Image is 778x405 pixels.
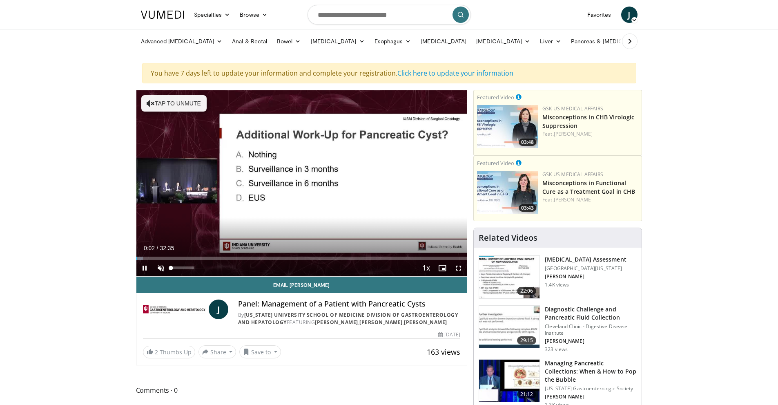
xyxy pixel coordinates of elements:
a: GSK US Medical Affairs [542,105,603,112]
a: 29:15 Diagnostic Challenge and Pancreatic Fluid Collection Cleveland Clinic - Digestive Disease I... [479,305,637,353]
span: 03:43 [519,204,536,212]
span: Comments 0 [136,385,468,396]
img: f2de704e-e447-4d57-80c9-833d99ae96b1.150x105_q85_crop-smart_upscale.jpg [479,256,539,298]
img: 59d1e413-5879-4b2e-8b0a-b35c7ac1ec20.jpg.150x105_q85_crop-smart_upscale.jpg [477,105,538,148]
div: Feat. [542,196,638,204]
p: [PERSON_NAME] [545,394,637,400]
span: 163 views [427,347,460,357]
button: Enable picture-in-picture mode [434,260,450,276]
a: Email [PERSON_NAME] [136,277,467,293]
p: Cleveland Clinic - Digestive Disease Institute [545,323,637,336]
a: 03:48 [477,105,538,148]
button: Share [198,345,236,358]
button: Save to [239,345,281,358]
a: [PERSON_NAME] [404,319,447,326]
button: Tap to unmute [141,95,207,112]
a: Specialties [189,7,235,23]
a: [US_STATE] University School of Medicine Division of Gastroenterology and Hepatology [238,311,458,326]
p: [GEOGRAPHIC_DATA][US_STATE] [545,265,626,272]
a: Esophagus [370,33,416,49]
a: Misconceptions in CHB Virologic Suppression [542,113,634,130]
img: VuMedi Logo [141,11,184,19]
div: By FEATURING , , [238,311,460,326]
span: 22:06 [517,287,537,295]
span: 21:12 [517,390,537,398]
span: / [157,245,158,251]
h3: Diagnostic Challenge and Pancreatic Fluid Collection [545,305,637,322]
a: Pancreas & [MEDICAL_DATA] [566,33,662,49]
a: 22:06 [MEDICAL_DATA] Assessment [GEOGRAPHIC_DATA][US_STATE] [PERSON_NAME] 1.4K views [479,255,637,299]
a: J [621,7,638,23]
img: Indiana University School of Medicine Division of Gastroenterology and Hepatology [143,300,205,319]
a: [MEDICAL_DATA] [471,33,535,49]
p: [PERSON_NAME] [545,338,637,345]
div: [DATE] [438,331,460,338]
h3: Managing Pancreatic Collections: When & How to Pop the Bubble [545,359,637,384]
small: Featured Video [477,159,514,167]
img: 946a363f-977e-482f-b70f-f1516cc744c3.jpg.150x105_q85_crop-smart_upscale.jpg [477,171,538,214]
video-js: Video Player [136,90,467,277]
button: Pause [136,260,153,276]
img: 7a1cb544-669a-4e07-9a7a-1466b74f52a8.150x105_q85_crop-smart_upscale.jpg [479,306,539,348]
a: [PERSON_NAME] [554,130,593,137]
h4: Related Videos [479,233,537,243]
div: Progress Bar [136,257,467,260]
h4: Panel: Management of a Patient with Pancreatic Cysts [238,300,460,309]
span: 03:48 [519,139,536,146]
a: [MEDICAL_DATA] [416,33,471,49]
span: 29:15 [517,336,537,345]
a: Click here to update your information [397,69,513,78]
a: Liver [535,33,566,49]
a: 03:43 [477,171,538,214]
a: [MEDICAL_DATA] [306,33,370,49]
a: [PERSON_NAME] [554,196,593,203]
h3: [MEDICAL_DATA] Assessment [545,255,626,264]
a: 2 Thumbs Up [143,346,195,358]
a: Anal & Rectal [227,33,272,49]
button: Unmute [153,260,169,276]
a: Advanced [MEDICAL_DATA] [136,33,227,49]
div: Feat. [542,130,638,138]
a: Bowel [272,33,305,49]
p: 1.4K views [545,282,569,288]
button: Playback Rate [418,260,434,276]
small: Featured Video [477,94,514,101]
div: You have 7 days left to update your information and complete your registration. [142,63,636,83]
a: [PERSON_NAME] [359,319,403,326]
button: Fullscreen [450,260,467,276]
div: Volume Level [171,266,194,269]
p: [US_STATE] Gastroenterologic Society [545,385,637,392]
span: 32:35 [160,245,174,251]
a: GSK US Medical Affairs [542,171,603,178]
a: Favorites [582,7,616,23]
p: 323 views [545,346,568,353]
img: ba13bec6-ff14-477f-b364-fd3f3631e9dc.150x105_q85_crop-smart_upscale.jpg [479,360,539,402]
a: [PERSON_NAME] [315,319,358,326]
span: 0:02 [144,245,155,251]
a: Misconceptions in Functional Cure as a Treatment Goal in CHB [542,179,635,195]
span: 2 [155,348,158,356]
a: J [209,300,228,319]
input: Search topics, interventions [308,5,471,25]
a: Browse [235,7,272,23]
p: [PERSON_NAME] [545,273,626,280]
